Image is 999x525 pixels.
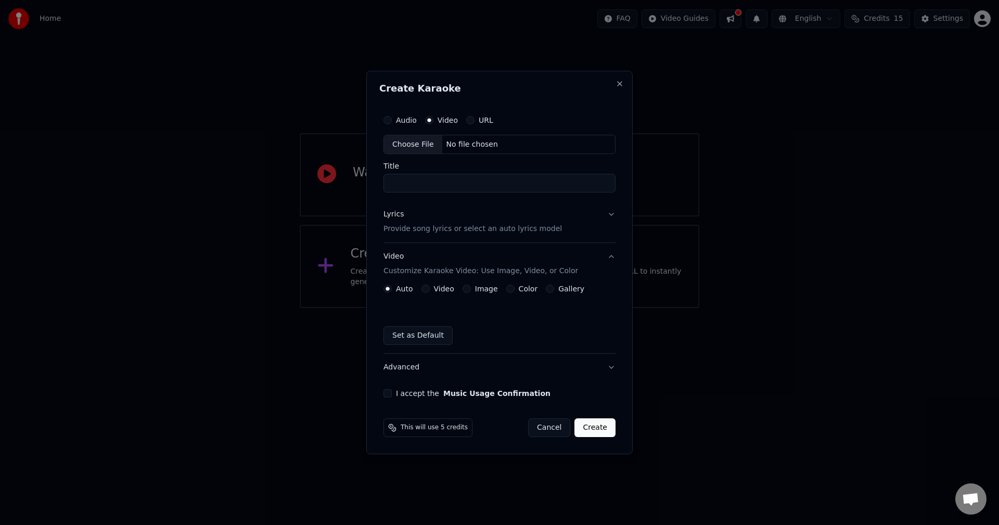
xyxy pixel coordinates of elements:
[383,201,616,243] button: LyricsProvide song lyrics or select an auto lyrics model
[383,210,404,220] div: Lyrics
[475,285,498,292] label: Image
[574,418,616,437] button: Create
[383,244,616,285] button: VideoCustomize Karaoke Video: Use Image, Video, or Color
[383,252,578,277] div: Video
[558,285,584,292] label: Gallery
[434,285,454,292] label: Video
[443,390,550,397] button: I accept the
[384,135,442,154] div: Choose File
[383,326,453,345] button: Set as Default
[401,424,468,432] span: This will use 5 credits
[528,418,570,437] button: Cancel
[383,163,616,170] label: Title
[383,224,562,235] p: Provide song lyrics or select an auto lyrics model
[396,117,417,124] label: Audio
[442,139,502,150] div: No file chosen
[396,390,550,397] label: I accept the
[396,285,413,292] label: Auto
[479,117,493,124] label: URL
[438,117,458,124] label: Video
[519,285,538,292] label: Color
[383,354,616,381] button: Advanced
[383,266,578,276] p: Customize Karaoke Video: Use Image, Video, or Color
[379,84,620,93] h2: Create Karaoke
[383,285,616,353] div: VideoCustomize Karaoke Video: Use Image, Video, or Color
